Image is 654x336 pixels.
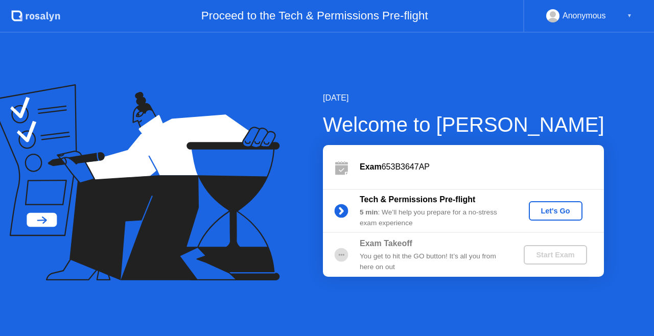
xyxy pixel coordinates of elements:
button: Start Exam [524,245,587,265]
button: Let's Go [529,201,582,221]
div: ▼ [627,9,632,22]
b: Tech & Permissions Pre-flight [360,195,475,204]
div: Welcome to [PERSON_NAME] [323,109,604,140]
div: Let's Go [533,207,578,215]
div: Anonymous [563,9,606,22]
b: Exam Takeoff [360,239,412,248]
b: 5 min [360,208,378,216]
div: Start Exam [528,251,582,259]
div: You get to hit the GO button! It’s all you from here on out [360,251,507,272]
div: : We’ll help you prepare for a no-stress exam experience [360,207,507,228]
div: [DATE] [323,92,604,104]
div: 653B3647AP [360,161,604,173]
b: Exam [360,162,382,171]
